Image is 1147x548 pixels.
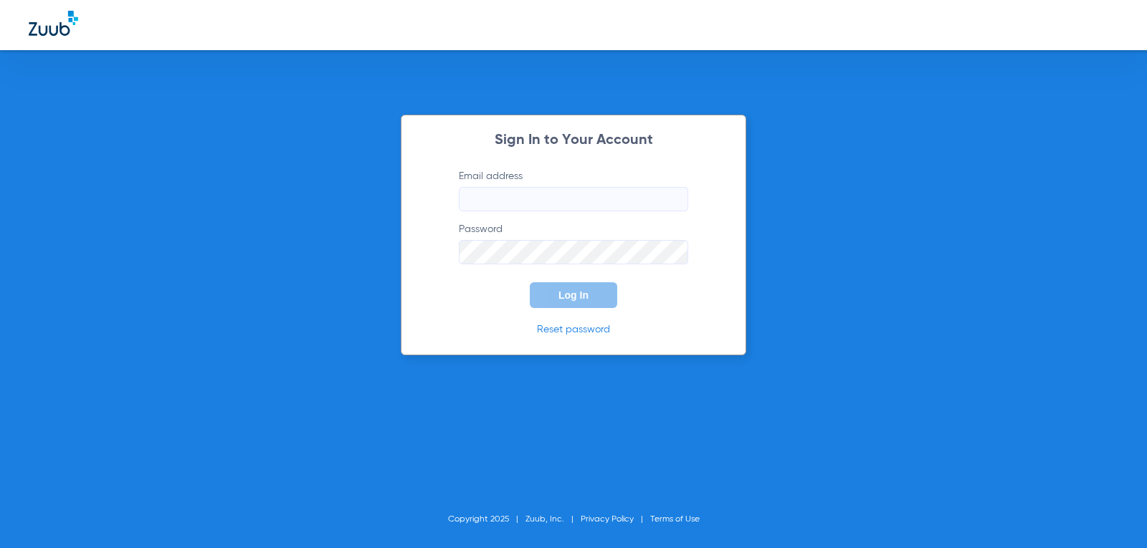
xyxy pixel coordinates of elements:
[459,169,688,211] label: Email address
[459,240,688,264] input: Password
[530,282,617,308] button: Log In
[650,515,700,524] a: Terms of Use
[581,515,634,524] a: Privacy Policy
[448,512,525,527] li: Copyright 2025
[525,512,581,527] li: Zuub, Inc.
[459,187,688,211] input: Email address
[1075,479,1147,548] iframe: Chat Widget
[437,133,710,148] h2: Sign In to Your Account
[537,325,610,335] a: Reset password
[29,11,78,36] img: Zuub Logo
[459,222,688,264] label: Password
[558,289,589,301] span: Log In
